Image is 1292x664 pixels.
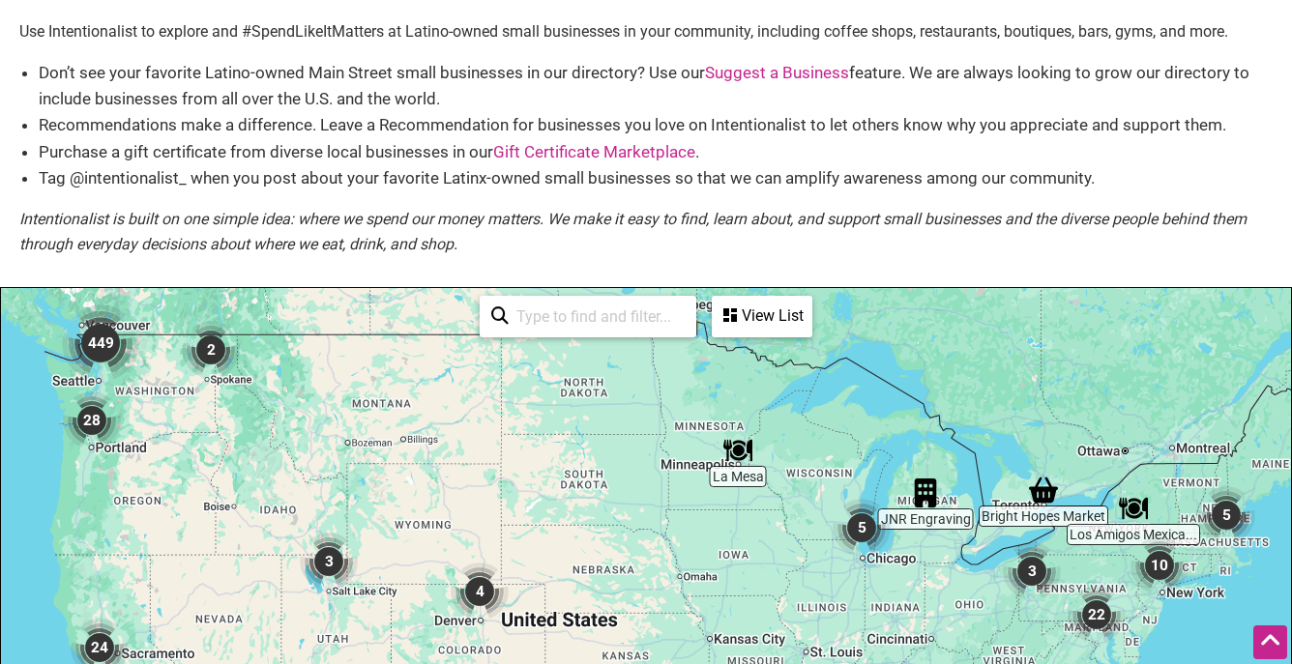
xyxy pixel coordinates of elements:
[480,296,696,337] div: Type to search and filter
[1130,536,1189,594] div: 10
[62,304,139,382] div: 449
[39,112,1273,138] li: Recommendations make a difference. Leave a Recommendation for businesses you love on Intentionali...
[911,478,940,507] div: JNR Engraving
[705,63,849,82] a: Suggest a Business
[714,298,810,334] div: View List
[182,321,240,379] div: 2
[300,533,358,591] div: 3
[1119,494,1148,523] div: Los Amigos Mexican Restaurant
[451,563,509,621] div: 4
[1003,542,1061,600] div: 3
[833,499,891,557] div: 5
[39,139,1273,165] li: Purchase a gift certificate from diverse local businesses in our .
[1197,486,1255,544] div: 5
[1253,625,1287,659] div: Scroll Back to Top
[723,436,752,465] div: La Mesa
[509,298,685,335] input: Type to find and filter...
[1029,476,1058,505] div: Bright Hopes Market
[39,60,1273,112] li: Don’t see your favorite Latino-owned Main Street small businesses in our directory? Use our featu...
[39,165,1273,191] li: Tag @intentionalist_ when you post about your favorite Latinx-owned small businesses so that we c...
[1068,586,1126,644] div: 22
[712,296,812,337] div: See a list of the visible businesses
[19,210,1247,253] em: Intentionalist is built on one simple idea: where we spend our money matters. We make it easy to ...
[19,19,1273,44] p: Use Intentionalist to explore and #SpendLikeItMatters at Latino-owned small businesses in your co...
[63,391,121,449] div: 28
[493,142,695,161] a: Gift Certificate Marketplace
